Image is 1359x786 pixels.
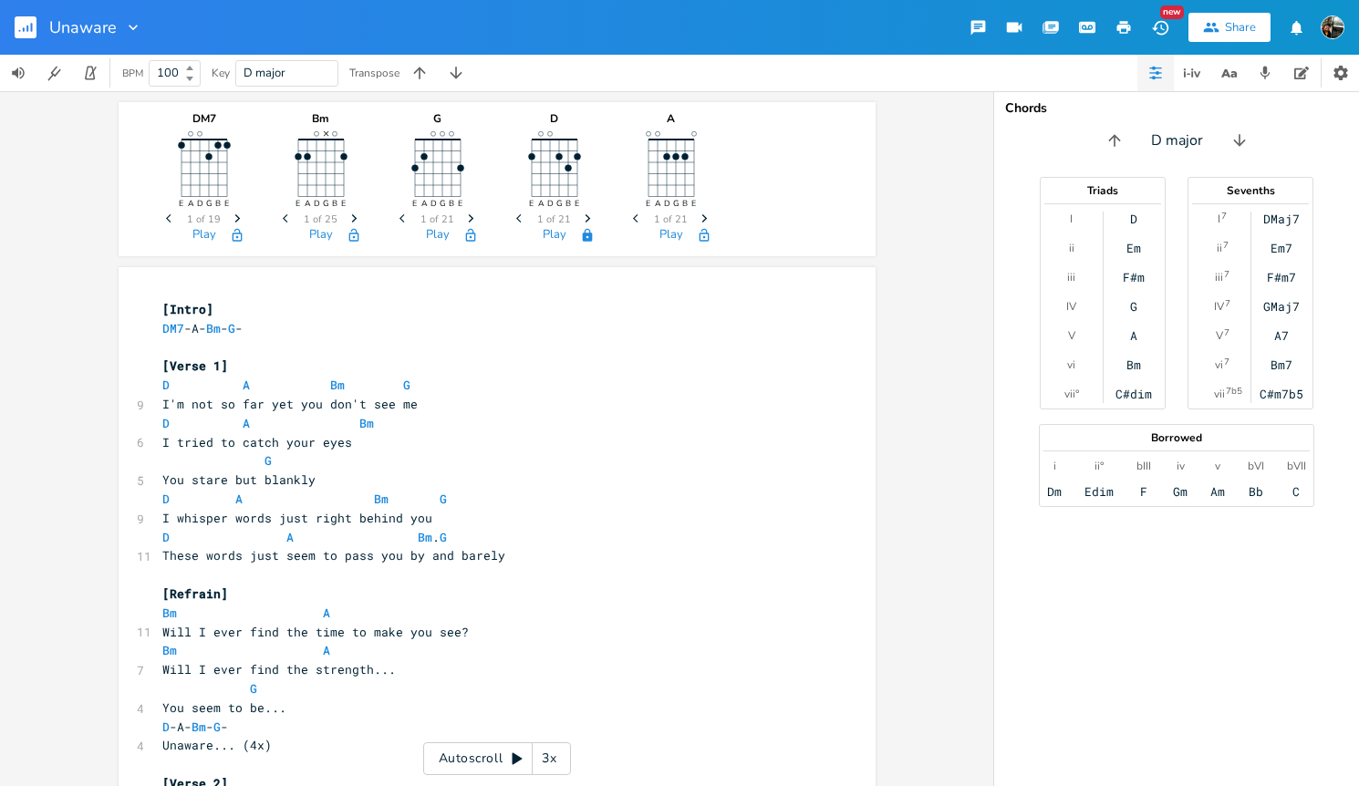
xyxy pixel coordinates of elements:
text: B [448,198,453,209]
div: D [1130,212,1137,226]
text: E [528,198,533,209]
div: DM7 [159,113,250,124]
div: Em [1126,241,1141,255]
text: D [546,198,553,209]
sup: 7 [1224,267,1229,282]
text: A [420,198,427,209]
div: A7 [1274,328,1289,343]
button: Share [1188,13,1271,42]
text: G [555,198,562,209]
span: G [265,452,272,469]
text: A [187,198,193,209]
div: V [1068,328,1075,343]
div: Dm [1047,484,1062,499]
text: B [331,198,337,209]
div: V [1216,328,1223,343]
div: F#m [1123,270,1145,284]
span: D [162,491,170,507]
text: E [574,198,578,209]
div: bIII [1136,459,1151,473]
div: Borrowed [1040,432,1313,443]
text: B [565,198,570,209]
text: B [681,198,687,209]
text: G [205,198,212,209]
span: DM7 [162,320,184,336]
span: Bm [374,491,389,507]
div: Autoscroll [423,742,571,775]
div: iv [1177,459,1185,473]
span: A [286,529,294,545]
div: Em7 [1271,241,1292,255]
span: A [243,377,250,393]
span: Bm [330,377,345,393]
div: IV [1214,299,1224,314]
div: vi [1067,357,1075,372]
span: Bm [192,719,206,735]
text: B [214,198,220,209]
div: DMaj7 [1263,212,1300,226]
text: D [430,198,436,209]
span: 1 of 21 [420,214,454,224]
span: -A- - - [162,320,243,336]
div: Transpose [349,67,399,78]
div: I [1070,212,1073,226]
div: bVI [1248,459,1264,473]
div: G [1130,299,1137,314]
div: Edim [1084,484,1114,499]
span: D major [1151,130,1203,151]
div: iii [1215,270,1223,284]
span: You seem to be... [162,699,286,716]
div: BPM [122,68,143,78]
div: Key [212,67,230,78]
span: A [243,415,250,431]
button: Play [659,228,683,243]
span: 1 of 21 [537,214,571,224]
text: G [672,198,679,209]
div: Gm [1173,484,1188,499]
span: G [403,377,410,393]
div: GMaj7 [1263,299,1300,314]
sup: 7 [1223,238,1229,253]
span: -A- - - [162,719,228,735]
text: E [178,198,182,209]
span: I'm not so far yet you don't see me [162,396,418,412]
span: Bm [206,320,221,336]
span: D [162,529,170,545]
text: × [323,126,329,140]
span: A [323,642,330,658]
div: v [1215,459,1220,473]
div: F [1140,484,1147,499]
text: G [439,198,445,209]
span: 1 of 21 [654,214,688,224]
span: D [162,719,170,735]
text: E [645,198,649,209]
div: I [1218,212,1220,226]
span: Will I ever find the strength... [162,661,396,677]
div: C#m7b5 [1260,387,1303,401]
text: E [690,198,695,209]
span: 1 of 19 [187,214,221,224]
div: vi [1215,357,1223,372]
text: A [537,198,544,209]
span: G [213,719,221,735]
div: D [509,113,600,124]
span: Bm [359,415,374,431]
button: Play [426,228,450,243]
sup: 7 [1224,326,1229,340]
text: A [304,198,310,209]
div: vii [1214,387,1225,401]
span: [Intro] [162,301,213,317]
text: D [663,198,669,209]
span: Will I ever find the time to make you see? [162,624,469,640]
sup: 7b5 [1226,384,1242,398]
div: Triads [1041,185,1165,196]
div: Sevenths [1188,185,1312,196]
button: Play [192,228,216,243]
div: Bm [275,113,367,124]
text: D [196,198,202,209]
text: D [313,198,319,209]
button: Play [309,228,333,243]
div: G [392,113,483,124]
div: Bm [1126,357,1141,372]
div: Bb [1249,484,1263,499]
